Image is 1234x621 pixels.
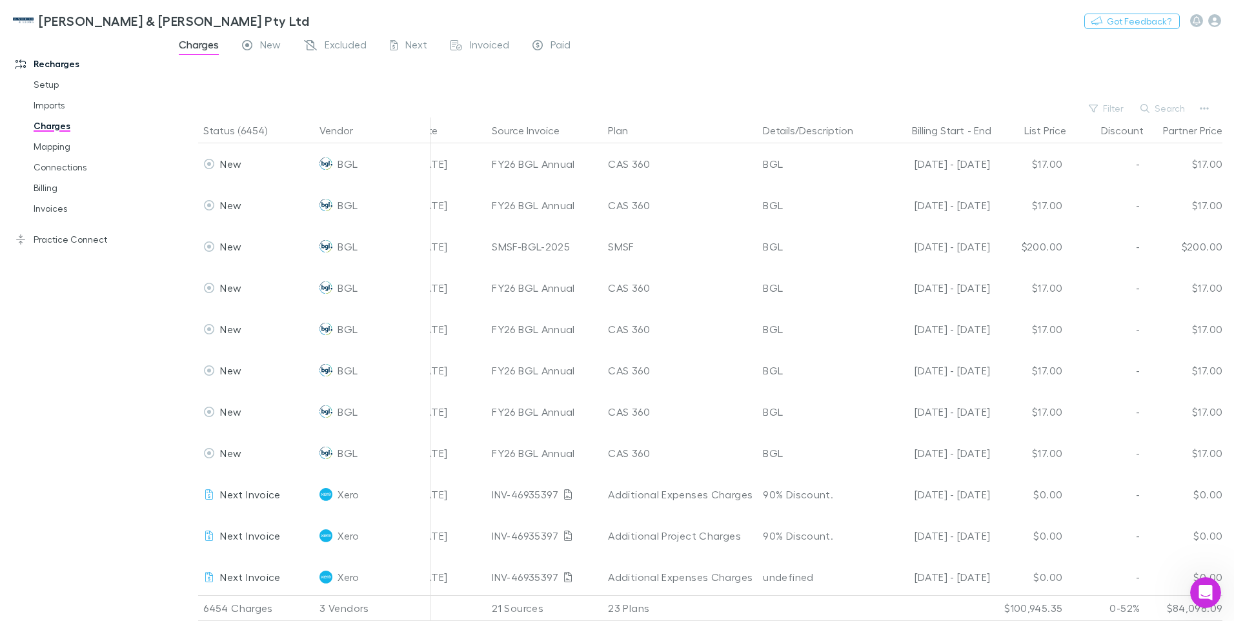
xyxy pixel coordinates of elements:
div: 23 Plans [603,595,758,621]
div: - [1067,267,1145,309]
div: SMSF-BGL-2025 [492,226,598,267]
div: $0.00 [1145,515,1222,556]
div: $17.00 [1145,433,1222,474]
div: $17.00 [1145,391,1222,433]
div: [DATE] - [DATE] [879,433,990,474]
li: Find the relevant invoice on the Invoices page [30,169,238,193]
span: New [260,38,281,55]
button: Source Invoice [492,117,575,143]
div: BGL [763,143,869,185]
span: Invoiced [470,38,509,55]
div: [DATE] - [DATE] [879,143,990,185]
div: Additional Project Charges [608,515,753,556]
div: Rai says… [10,305,248,412]
div: [DATE] [409,350,487,391]
div: [DATE] - [DATE] [879,556,990,598]
textarea: Message… [11,385,247,407]
div: [DATE] - [DATE] [879,309,990,350]
div: BGL [763,350,869,391]
b: Send invoice now [52,239,141,250]
img: BGL's Logo [319,323,332,336]
li: Choose what date you want to backdate the invoice [30,212,238,236]
div: [DATE] [409,474,487,515]
div: [DATE] - [DATE] [879,226,990,267]
div: FY26 BGL Annual [492,143,598,185]
div: - [879,117,1004,143]
span: BGL [338,143,358,185]
button: Gif picker [61,412,72,423]
div: [DATE] [409,433,487,474]
div: $200.00 [1145,226,1222,267]
div: INV-46935397 [492,515,598,556]
a: Source reference 10313999: [56,183,66,194]
li: Click on the [...] and choose [30,196,238,209]
div: - [1067,226,1145,267]
button: Vendor [319,117,369,143]
b: Void [52,90,74,100]
b: To backdate existing invoices: [21,151,174,161]
div: [DATE] - [DATE] [879,267,990,309]
div: 90% Discount. [763,474,869,515]
h1: Rai [63,6,79,16]
div: [DATE] - [DATE] [879,350,990,391]
a: [PERSON_NAME] & [PERSON_NAME] Pty Ltd [5,5,317,36]
div: FY26 BGL Annual [492,391,598,433]
span: New [220,323,241,335]
div: BGL [763,226,869,267]
div: INV-46935397 [492,474,598,515]
div: FY26 BGL Annual [492,433,598,474]
button: Details/Description [763,117,869,143]
div: INV-46935397 [492,556,598,598]
div: CAS 360 [608,391,753,433]
div: BGL [763,433,869,474]
div: FY26 BGL Annual [492,309,598,350]
div: 6454 Charges [198,595,314,621]
div: [DATE] - [DATE] [879,391,990,433]
span: BGL [338,350,358,391]
div: $17.00 [990,185,1067,226]
button: Plan [608,117,643,143]
button: Filter [1082,101,1131,116]
span: New [220,158,241,170]
div: $17.00 [1145,143,1222,185]
div: [DATE] - [DATE] [879,185,990,226]
button: Status (6454) [203,117,283,143]
button: Search [1134,101,1193,116]
div: BGL [763,267,869,309]
span: Charges [179,38,219,55]
span: New [220,199,241,211]
img: BGL's Logo [319,364,332,377]
div: $17.00 [990,350,1067,391]
li: Use to recreate the invoice [30,105,238,117]
span: Next Invoice [220,529,280,542]
div: CAS 360 [608,267,753,309]
div: 90% Discount. [763,515,869,556]
div: SMSF [608,226,753,267]
div: [DATE] [409,185,487,226]
span: Excluded [325,38,367,55]
span: BGL [338,185,358,226]
div: If you still need help with changing or backdating your invoice date, I am here to assist you. Wo... [10,305,212,383]
div: CAS 360 [608,309,753,350]
div: $84,098.09 [1145,595,1222,621]
li: Go to the page [30,74,238,87]
div: $17.00 [990,143,1067,185]
div: BGL [763,391,869,433]
button: Start recording [82,412,92,423]
div: FY26 BGL Annual [492,185,598,226]
img: BGL's Logo [319,158,332,170]
button: End [974,117,991,143]
div: [DATE] [409,515,487,556]
a: Charges [21,116,174,136]
span: BGL [338,309,358,350]
li: Click [30,239,238,251]
img: Profile image for Rai [37,7,57,28]
div: [DATE] [409,226,487,267]
div: Are you looking to change the date for draft invoices, or do you need to backdate invoices that h... [21,258,238,296]
span: New [220,447,241,459]
span: Xero [338,474,359,515]
div: [DATE] - [DATE] [879,515,990,556]
span: BGL [338,433,358,474]
div: $0.00 [1145,474,1222,515]
div: BGL [763,185,869,226]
